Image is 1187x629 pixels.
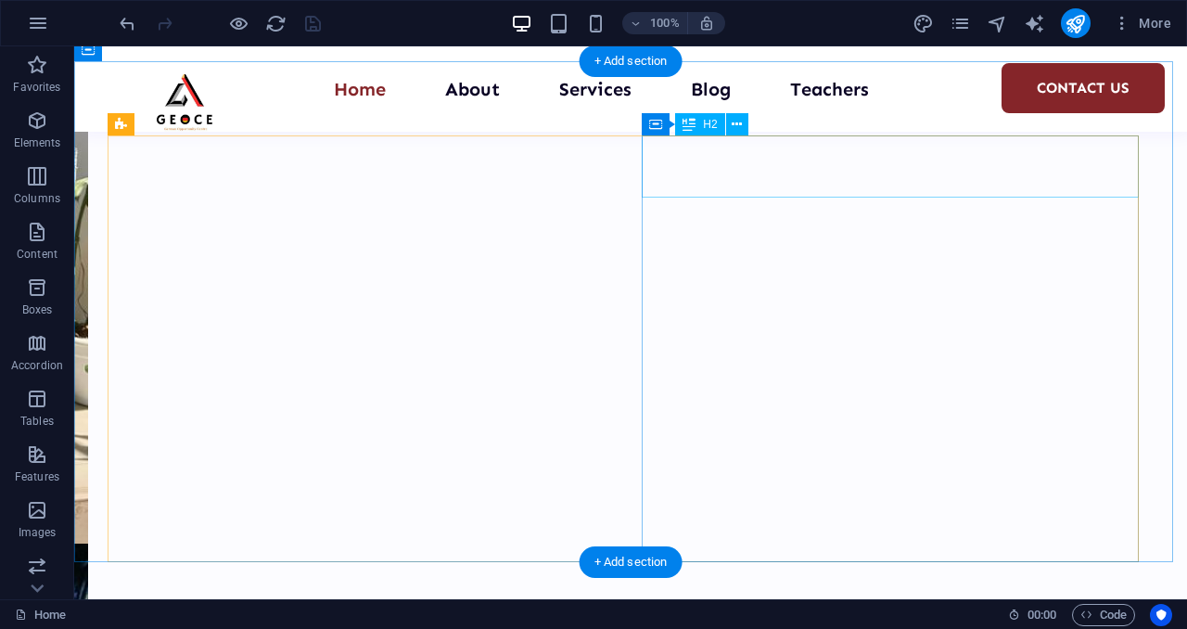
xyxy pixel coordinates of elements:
[1008,604,1057,626] h6: Session time
[1105,8,1179,38] button: More
[1065,13,1086,34] i: Publish
[11,358,63,373] p: Accordion
[1024,13,1045,34] i: AI Writer
[13,80,60,95] p: Favorites
[116,12,138,34] button: undo
[650,12,680,34] h6: 100%
[19,525,57,540] p: Images
[580,45,683,77] div: + Add section
[1061,8,1091,38] button: publish
[1113,14,1171,32] span: More
[1027,604,1056,626] span: 00 00
[264,12,287,34] button: reload
[265,13,287,34] i: Reload page
[950,12,972,34] button: pages
[1150,604,1172,626] button: Usercentrics
[117,13,138,34] i: Undo: Edit headline (Ctrl+Z)
[1024,12,1046,34] button: text_generator
[913,12,935,34] button: design
[622,12,688,34] button: 100%
[1080,604,1127,626] span: Code
[1072,604,1135,626] button: Code
[15,469,59,484] p: Features
[580,546,683,578] div: + Add section
[227,12,249,34] button: Click here to leave preview mode and continue editing
[14,191,60,206] p: Columns
[987,12,1009,34] button: navigator
[14,135,61,150] p: Elements
[15,604,66,626] a: Click to cancel selection. Double-click to open Pages
[20,414,54,429] p: Tables
[17,247,57,262] p: Content
[950,13,971,34] i: Pages (Ctrl+Alt+S)
[987,13,1008,34] i: Navigator
[703,119,717,130] span: H2
[1040,608,1043,622] span: :
[22,302,53,317] p: Boxes
[913,13,934,34] i: Design (Ctrl+Alt+Y)
[698,15,715,32] i: On resize automatically adjust zoom level to fit chosen device.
